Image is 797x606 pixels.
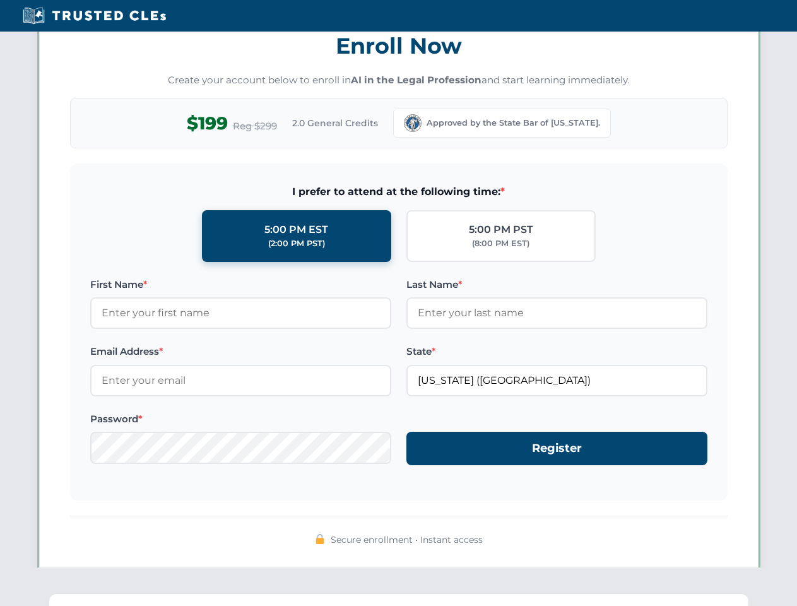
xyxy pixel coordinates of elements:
[90,277,391,292] label: First Name
[406,344,707,359] label: State
[315,534,325,544] img: 🔒
[427,117,600,129] span: Approved by the State Bar of [US_STATE].
[70,73,728,88] p: Create your account below to enroll in and start learning immediately.
[90,344,391,359] label: Email Address
[268,237,325,250] div: (2:00 PM PST)
[233,119,277,134] span: Reg $299
[331,533,483,547] span: Secure enrollment • Instant access
[90,297,391,329] input: Enter your first name
[404,114,422,132] img: Nevada Bar
[70,26,728,66] h3: Enroll Now
[90,184,707,200] span: I prefer to attend at the following time:
[469,222,533,238] div: 5:00 PM PST
[187,109,228,138] span: $199
[19,6,170,25] img: Trusted CLEs
[472,237,529,250] div: (8:00 PM EST)
[406,365,707,396] input: Nevada (NV)
[90,365,391,396] input: Enter your email
[351,74,481,86] strong: AI in the Legal Profession
[406,277,707,292] label: Last Name
[406,432,707,465] button: Register
[90,412,391,427] label: Password
[264,222,328,238] div: 5:00 PM EST
[292,116,378,130] span: 2.0 General Credits
[406,297,707,329] input: Enter your last name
